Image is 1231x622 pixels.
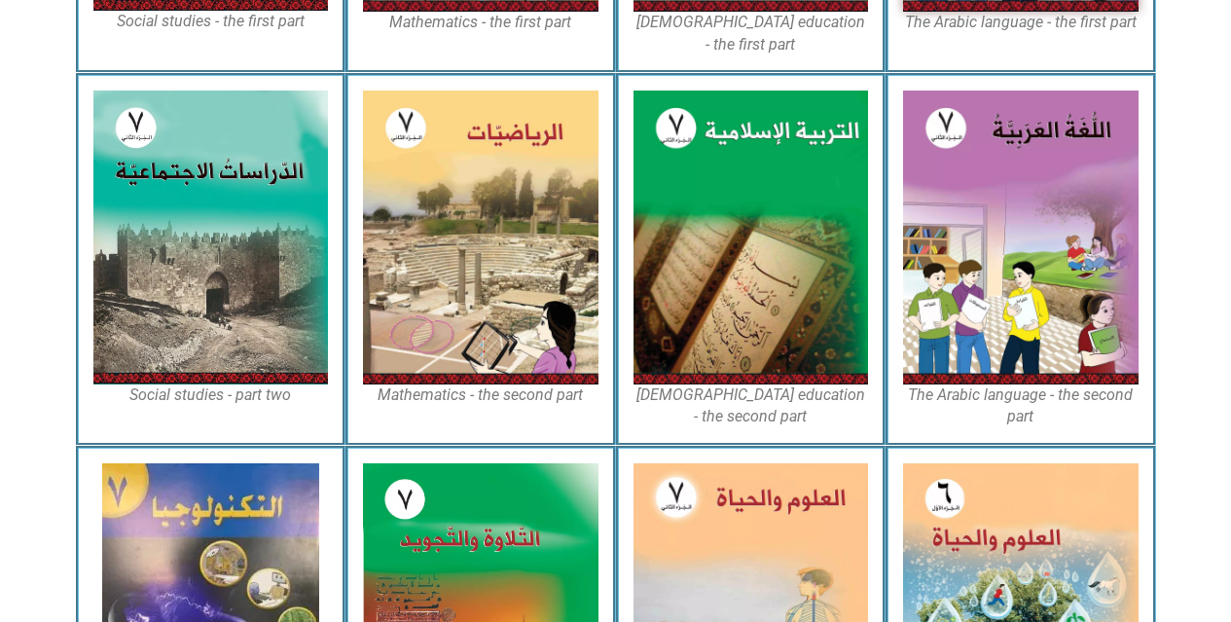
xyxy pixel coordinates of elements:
font: The Arabic language - the second part [908,385,1133,425]
font: [DEMOGRAPHIC_DATA] education - the first part [636,13,865,53]
img: Math7B [363,91,598,384]
font: The Arabic language - the first part [905,13,1137,31]
font: Mathematics - the first part [389,13,571,31]
font: Social studies - the first part [117,12,305,30]
font: Social studies - part two [129,385,291,404]
img: Islamic7B [634,91,869,384]
img: Arabic7B [903,91,1139,384]
font: Mathematics - the second part [378,385,583,404]
font: [DEMOGRAPHIC_DATA] education - the second part [636,385,865,425]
